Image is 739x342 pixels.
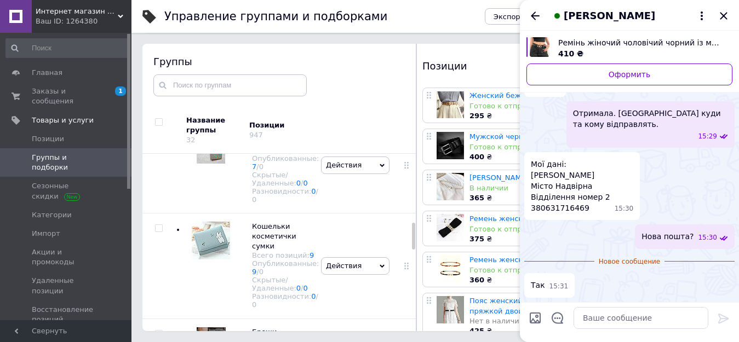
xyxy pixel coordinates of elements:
span: Действия [326,262,362,270]
span: Ремінь жіночий чоловічий чорний із металевою пряжкою зірка [558,37,724,48]
span: Заказы и сообщения [32,86,101,106]
span: / [256,163,263,171]
a: Пояс женский эластичный черный утягивающий с серебристой пряжкой двойное сердце [469,297,710,315]
div: Позиции [422,55,572,77]
span: Броши [252,328,277,336]
span: / [301,284,308,292]
span: 15:29 12.10.2025 [698,132,717,141]
a: 0 [311,187,316,195]
span: 15:30 12.10.2025 [615,204,634,213]
div: ₴ [469,193,717,203]
div: В наличии [469,183,717,193]
span: Отримала. [GEOGRAPHIC_DATA] куди та кому відправлять. [573,108,728,130]
input: Поиск [5,38,129,58]
span: Товары и услуги [32,115,94,125]
div: 0 [259,268,263,276]
span: Кошельки косметички сумки [252,222,296,250]
span: / [256,268,263,276]
div: Скрытые/Удаленные: [252,276,319,292]
div: Опубликованные: [252,154,319,171]
button: Закрыть [717,9,730,22]
div: 947 [249,131,263,139]
span: 15:31 12.10.2025 [549,282,569,291]
div: Позиции [249,120,342,130]
h1: Управление группами и подборками [164,10,387,23]
div: Разновидности: [252,187,319,204]
div: ₴ [469,111,717,121]
div: Всего позиций: [252,251,319,259]
span: / [252,292,318,309]
span: Акции и промокоды [32,247,101,267]
span: Интернет магазин аксессуаров АЛЬПАКА [36,7,118,16]
input: Поиск по группам [153,74,307,96]
div: Готово к отправке [469,142,717,152]
div: ₴ [469,234,717,244]
a: Женский бежевый ремень пояс 100см [469,91,614,100]
div: Нет в наличии [469,316,717,326]
a: 0 [311,292,316,300]
div: Группы [153,55,405,68]
span: [PERSON_NAME] [564,9,655,23]
div: Опубликованные: [252,259,319,276]
b: 360 [469,276,484,284]
span: Так [531,280,545,291]
div: Скрытые/Удаленные: [252,171,319,187]
div: 0 [252,195,256,204]
img: 6608061976_w640_h640_remen-zhenskij-muzhskoj.jpg [530,37,549,57]
b: 375 [469,235,484,243]
a: 0 [296,179,301,187]
span: Новое сообщение [594,257,664,266]
span: Нова пошта? [641,231,694,242]
button: Экспорт [485,8,533,25]
span: Сезонные скидки [32,181,101,201]
span: Главная [32,68,62,78]
div: Разновидности: [252,292,319,309]
span: Восстановление позиций [32,305,101,324]
div: Готово к отправке [469,101,717,111]
a: Посмотреть товар [526,37,732,59]
img: Кошельки косметички сумки [192,222,230,259]
span: / [252,187,318,204]
button: Открыть шаблоны ответов [551,311,565,325]
div: ₴ [469,326,717,336]
span: Действия [326,161,362,169]
div: 32 [186,136,196,144]
div: Готово к отправке [469,224,717,234]
a: 9 [252,268,256,276]
span: Группы и подборки [32,153,101,172]
span: Удаленные позиции [32,276,101,295]
div: Ваш ID: 1264380 [36,16,131,26]
span: Категории [32,210,72,220]
a: [PERSON_NAME] пояс ремень эластичный с бусинами [469,173,669,182]
span: 410 ₴ [558,49,583,58]
b: 295 [469,112,484,120]
a: 9 [310,251,314,259]
div: 0 [252,300,256,309]
span: Мої дані: [PERSON_NAME] Місто Надвірна Відділення номер 2 380631716469 [531,159,610,213]
span: 15:30 12.10.2025 [698,233,717,242]
a: 0 [303,284,308,292]
div: ₴ [469,152,717,162]
a: 7 [252,163,256,171]
a: 0 [303,179,308,187]
a: Оформить [526,63,732,85]
button: Назад [529,9,542,22]
div: Готово к отправке [469,265,717,275]
span: 1 [115,86,126,96]
div: Название группы [186,115,241,135]
a: Мужской черный ремень пояс 127см [469,132,608,141]
b: 365 [469,194,484,202]
a: Ремень женский тонкий комплект из 2шт. пояс тонкий [469,256,678,264]
button: [PERSON_NAME] [551,9,708,23]
a: Ремень женский пояс стягивающий эластичный черный [469,215,682,223]
a: 0 [296,284,301,292]
span: / [301,179,308,187]
span: Позиции [32,134,64,144]
span: Экспорт [494,13,524,21]
div: ₴ [469,275,717,285]
span: Импорт [32,229,60,239]
b: 425 [469,327,484,335]
div: 0 [259,163,263,171]
b: 400 [469,153,484,161]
